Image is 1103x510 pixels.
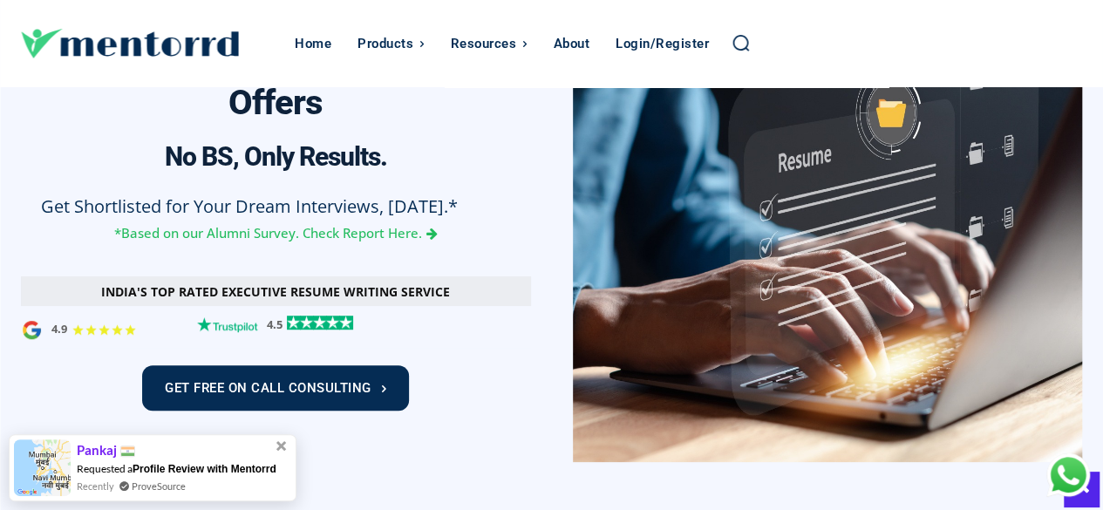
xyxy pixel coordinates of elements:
[133,463,276,475] span: Profile Review with Mentorrd
[77,443,135,459] span: Pankaj
[165,142,387,171] h3: No BS, Only Results.
[142,365,409,411] a: Get Free On Call Consulting
[101,285,450,300] h3: India's Top Rated Executive Resume Writing Service
[21,45,531,122] h3: Turn Job Applications into Job Offers
[731,33,750,52] a: Search
[51,323,67,335] p: 4.9
[21,29,286,58] a: Logo
[21,191,479,222] p: Get Shortlisted for Your Dream Interviews, [DATE].*
[77,462,276,475] span: Requested a
[132,479,186,493] a: ProveSource
[114,222,438,241] a: *Based on our Alumni Survey. Check Report Here.
[77,479,114,493] span: Recently
[267,319,283,330] p: 4.5
[14,439,71,496] img: provesource social proof notification image
[1046,453,1090,497] div: Chat with Us
[120,445,135,457] img: provesource country flag image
